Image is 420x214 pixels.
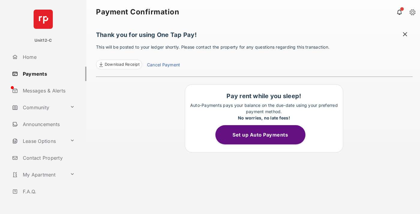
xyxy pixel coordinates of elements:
img: svg+xml;base64,PHN2ZyB4bWxucz0iaHR0cDovL3d3dy53My5vcmcvMjAwMC9zdmciIHdpZHRoPSI2NCIgaGVpZ2h0PSI2NC... [34,10,53,29]
a: Contact Property [10,151,86,165]
h1: Pay rent while you sleep! [188,92,340,100]
div: No worries, no late fees! [188,115,340,121]
a: Payments [10,67,86,81]
a: F.A.Q. [10,184,86,199]
a: Set up Auto Payments [215,132,313,138]
a: Cancel Payment [147,62,180,69]
a: Messages & Alerts [10,83,86,98]
a: Lease Options [10,134,67,148]
a: Community [10,100,67,115]
span: Download Receipt [105,62,139,68]
h1: Thank you for using One Tap Pay! [96,31,413,41]
a: Announcements [10,117,86,131]
a: My Apartment [10,167,67,182]
p: This will be posted to your ledger shortly. Please contact the property for any questions regardi... [96,44,413,69]
button: Set up Auto Payments [215,125,305,144]
p: Auto-Payments pays your balance on the due-date using your preferred payment method. [188,102,340,121]
a: Download Receipt [96,60,142,69]
a: Home [10,50,86,64]
p: Unit12-C [34,38,52,44]
strong: Payment Confirmation [96,8,179,16]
